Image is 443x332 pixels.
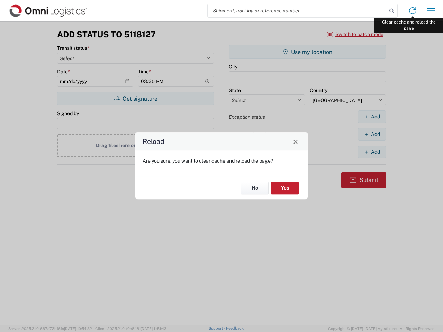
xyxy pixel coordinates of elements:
button: Yes [271,182,299,194]
h4: Reload [143,137,164,147]
p: Are you sure, you want to clear cache and reload the page? [143,158,300,164]
input: Shipment, tracking or reference number [208,4,387,17]
button: No [241,182,269,194]
button: Close [291,137,300,146]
